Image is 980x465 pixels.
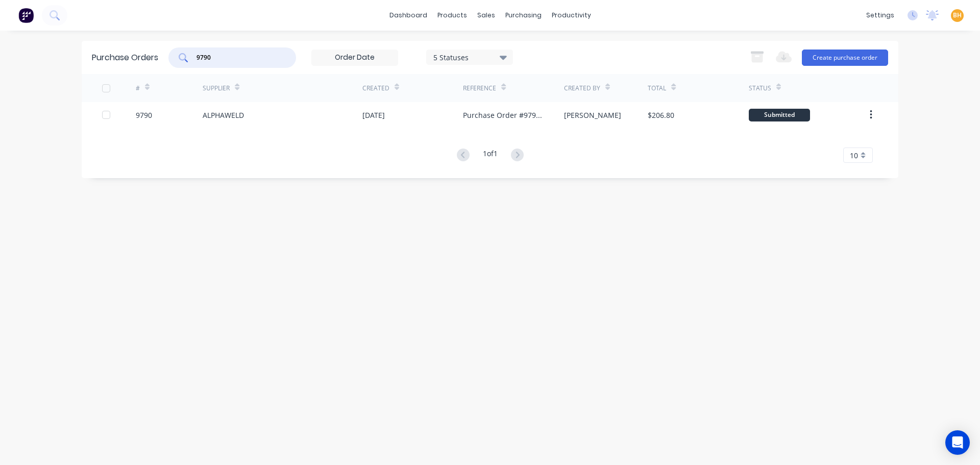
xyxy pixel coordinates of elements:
div: Supplier [203,84,230,93]
a: dashboard [384,8,432,23]
div: $206.80 [648,110,674,120]
div: Total [648,84,666,93]
input: Order Date [312,50,398,65]
div: # [136,84,140,93]
div: 5 Statuses [433,52,506,62]
div: [DATE] [362,110,385,120]
div: ALPHAWELD [203,110,244,120]
div: Reference [463,84,496,93]
div: settings [861,8,899,23]
div: Status [749,84,771,93]
div: 9790 [136,110,152,120]
div: Created [362,84,389,93]
div: productivity [547,8,596,23]
div: products [432,8,472,23]
div: purchasing [500,8,547,23]
span: 10 [850,150,858,161]
div: Created By [564,84,600,93]
div: Submitted [749,109,810,121]
img: Factory [18,8,34,23]
button: Create purchase order [802,50,888,66]
div: Purchase Orders [92,52,158,64]
input: Search purchase orders... [195,53,280,63]
div: Purchase Order #9790 - ALPHAWELD [463,110,543,120]
div: sales [472,8,500,23]
div: [PERSON_NAME] [564,110,621,120]
div: Open Intercom Messenger [945,430,970,455]
div: 1 of 1 [483,148,498,163]
span: BH [953,11,962,20]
